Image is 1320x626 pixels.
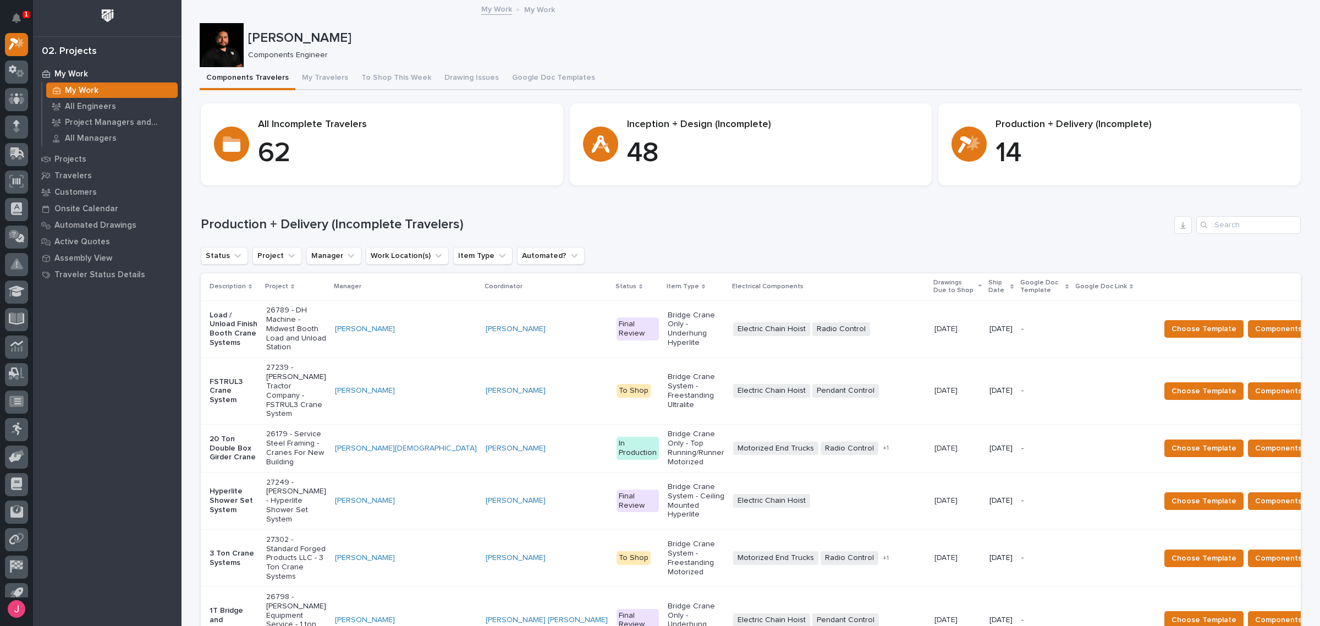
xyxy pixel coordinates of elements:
button: Automated? [517,247,585,265]
img: Workspace Logo [97,6,118,26]
p: All Managers [65,134,117,144]
p: Projects [54,155,86,164]
span: + 1 [883,445,889,452]
p: Load / Unload Finish Booth Crane Systems [210,311,257,348]
button: Google Doc Templates [505,67,602,90]
input: Search [1196,216,1301,234]
span: Electric Chain Hoist [733,322,810,336]
div: In Production [617,437,659,460]
button: Project [252,247,302,265]
p: - [1021,444,1068,453]
p: [DATE] [989,553,1013,563]
span: Motorized End Trucks [733,551,818,565]
p: Components Engineer [248,51,1294,60]
p: - [1021,616,1068,625]
p: Coordinator [485,281,522,293]
a: Project Managers and Engineers [42,114,182,130]
button: Choose Template [1164,320,1244,338]
button: Item Type [453,247,513,265]
a: [PERSON_NAME] [486,496,546,506]
p: Automated Drawings [54,221,136,230]
a: [PERSON_NAME] [335,496,395,506]
p: Manager [334,281,361,293]
p: 27249 - [PERSON_NAME] - Hyperlite Shower Set System [266,478,326,524]
button: Components Travelers [200,67,295,90]
div: To Shop [617,551,651,565]
p: [DATE] [934,613,960,625]
a: Customers [33,184,182,200]
p: 1 [24,10,28,18]
a: [PERSON_NAME] [486,386,546,396]
a: Active Quotes [33,233,182,250]
p: 48 [627,137,919,170]
p: 14 [996,137,1288,170]
p: 26179 - Service Steel Framing - Cranes For New Building [266,430,326,466]
p: - [1021,325,1068,334]
div: Notifications1 [14,13,28,31]
p: [DATE] [934,384,960,396]
div: Final Review [617,317,659,341]
p: All Engineers [65,102,116,112]
a: Travelers [33,167,182,184]
a: Traveler Status Details [33,266,182,283]
div: To Shop [617,384,651,398]
span: Radio Control [821,442,878,455]
a: [PERSON_NAME] [486,325,546,334]
p: [PERSON_NAME] [248,30,1298,46]
p: Description [210,281,246,293]
p: 3 Ton Crane Systems [210,549,257,568]
span: Motorized End Trucks [733,442,818,455]
p: [DATE] [989,386,1013,396]
p: Active Quotes [54,237,110,247]
p: Production + Delivery (Incomplete) [996,119,1288,131]
a: [PERSON_NAME] [PERSON_NAME] [486,616,608,625]
span: Electric Chain Hoist [733,384,810,398]
p: Drawings Due to Shop [933,277,976,297]
p: Project [265,281,288,293]
a: [PERSON_NAME] [335,386,395,396]
p: My Work [54,69,88,79]
p: FSTRUL3 Crane System [210,377,257,405]
p: Status [615,281,636,293]
p: Inception + Design (Incomplete) [627,119,919,131]
span: Choose Template [1171,322,1236,336]
button: Choose Template [1164,440,1244,457]
a: [PERSON_NAME] [486,553,546,563]
p: [DATE] [989,444,1013,453]
a: My Work [33,65,182,82]
p: Item Type [667,281,699,293]
span: Radio Control [821,551,878,565]
p: Traveler Status Details [54,270,145,280]
a: My Work [42,83,182,98]
a: [PERSON_NAME] [335,616,395,625]
p: - [1021,496,1068,506]
span: Choose Template [1171,385,1236,398]
p: 62 [258,137,550,170]
p: Google Doc Link [1075,281,1127,293]
span: + 1 [883,555,889,562]
h1: Production + Delivery (Incomplete Travelers) [201,217,1170,233]
p: Bridge Crane Only - Underhung Hyperlite [668,311,724,348]
p: Bridge Crane System - Freestanding Ultralite [668,372,724,409]
button: Work Location(s) [366,247,449,265]
a: Onsite Calendar [33,200,182,217]
span: Choose Template [1171,552,1236,565]
span: Electric Chain Hoist [733,494,810,508]
p: [DATE] [934,551,960,563]
div: Final Review [617,490,659,513]
a: All Engineers [42,98,182,114]
p: Google Doc Template [1020,277,1063,297]
a: All Managers [42,130,182,146]
span: Pendant Control [812,384,879,398]
p: Electrical Components [732,281,804,293]
a: [PERSON_NAME] [335,325,395,334]
p: [DATE] [934,442,960,453]
p: My Work [65,86,98,96]
p: 26789 - DH Machine - Midwest Booth Load and Unload Station [266,306,326,352]
p: All Incomplete Travelers [258,119,550,131]
p: 27239 - [PERSON_NAME] Tractor Company - FSTRUL3 Crane System [266,363,326,419]
button: My Travelers [295,67,355,90]
p: - [1021,386,1068,396]
span: Choose Template [1171,442,1236,455]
